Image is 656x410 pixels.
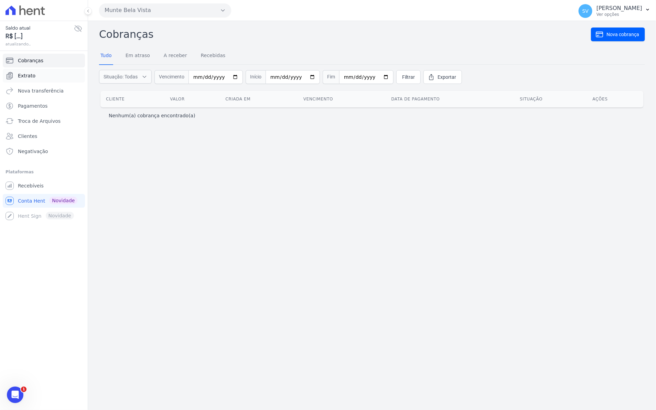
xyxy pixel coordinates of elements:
[164,91,220,107] th: Valor
[18,118,61,125] span: Troca de Arquivos
[423,70,462,84] a: Exportar
[6,41,74,47] span: atualizando...
[323,70,339,84] span: Fim
[18,87,64,94] span: Nova transferência
[573,1,656,21] button: SV [PERSON_NAME] Ver opções
[298,91,386,107] th: Vencimento
[3,84,85,98] a: Nova transferência
[109,112,195,119] p: Nenhum(a) cobrança encontrado(a)
[3,69,85,83] a: Extrato
[3,54,85,67] a: Cobranças
[3,99,85,113] a: Pagamentos
[438,74,456,80] span: Exportar
[514,91,587,107] th: Situação
[246,70,266,84] span: Início
[99,70,152,84] button: Situação: Todas
[154,70,189,84] span: Vencimento
[3,129,85,143] a: Clientes
[100,91,164,107] th: Cliente
[6,54,82,223] nav: Sidebar
[6,32,74,41] span: R$ [...]
[18,148,48,155] span: Negativação
[99,3,231,17] button: Munte Bela Vista
[6,168,82,176] div: Plataformas
[582,9,589,13] span: SV
[49,197,77,204] span: Novidade
[200,47,227,65] a: Recebidas
[18,182,44,189] span: Recebíveis
[18,72,35,79] span: Extrato
[104,73,138,80] span: Situação: Todas
[587,91,644,107] th: Ações
[396,70,421,84] a: Filtrar
[18,133,37,140] span: Clientes
[162,47,189,65] a: A receber
[3,144,85,158] a: Negativação
[21,387,26,392] span: 1
[596,5,642,12] p: [PERSON_NAME]
[3,194,85,208] a: Conta Hent Novidade
[18,102,47,109] span: Pagamentos
[124,47,151,65] a: Em atraso
[6,24,74,32] span: Saldo atual
[99,26,591,42] h2: Cobranças
[591,28,645,41] a: Nova cobrança
[18,57,43,64] span: Cobranças
[596,12,642,17] p: Ver opções
[3,114,85,128] a: Troca de Arquivos
[18,197,45,204] span: Conta Hent
[386,91,514,107] th: Data de pagamento
[220,91,298,107] th: Criada em
[3,179,85,193] a: Recebíveis
[402,74,415,80] span: Filtrar
[606,31,639,38] span: Nova cobrança
[7,387,23,403] iframe: Intercom live chat
[99,47,113,65] a: Tudo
